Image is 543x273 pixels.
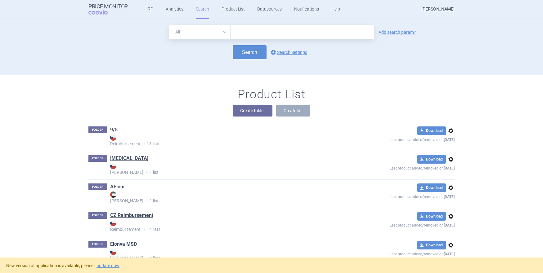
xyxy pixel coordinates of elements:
button: Download [417,241,446,249]
button: Download [417,155,446,164]
img: CZ [110,220,116,226]
p: Last product added/removed on [345,192,455,200]
p: FOLDER [88,241,107,248]
strong: Reimbursement [110,220,345,232]
a: CZ Reimbursement [110,212,153,219]
strong: [DATE] [444,138,455,142]
h1: 9/5 [110,126,118,134]
p: 4 lists [110,249,345,262]
p: FOLDER [88,155,107,162]
a: Add search param? [379,30,416,34]
h1: CZ Reimbursement [110,212,153,220]
strong: [DATE] [444,166,455,170]
i: • [143,198,150,204]
button: Download [417,126,446,135]
button: Download [417,183,446,192]
a: Elonva MSD [110,241,137,248]
p: FOLDER [88,126,107,133]
i: • [143,170,150,176]
h1: Elonva MSD [110,241,137,249]
span: New version of application is available, please . [6,263,124,268]
img: CZ [110,134,116,141]
h1: Product List [238,87,305,102]
p: Last product added/removed on [345,249,455,257]
img: CZ [110,163,116,169]
strong: [PERSON_NAME] [110,192,345,203]
i: • [141,227,147,233]
strong: [PERSON_NAME] [110,249,345,261]
button: Search [233,45,267,59]
strong: [DATE] [444,223,455,227]
p: Last product added/removed on [345,135,455,143]
h1: ADASUVE [110,155,148,163]
p: 1 list [110,163,345,176]
a: Price MonitorCOGVIO [88,3,128,15]
button: Download [417,212,446,221]
i: • [141,141,147,147]
img: CZ [110,249,116,255]
strong: Reimbursement [110,134,345,146]
p: FOLDER [88,183,107,190]
p: Last product added/removed on [345,164,455,171]
a: [MEDICAL_DATA] [110,155,148,162]
a: 9/5 [110,126,118,133]
a: Search Settings [270,49,307,56]
strong: Price Monitor [88,3,128,10]
i: • [143,255,150,262]
img: AE [110,192,116,198]
a: update now [96,263,119,268]
p: Last product added/removed on [345,221,455,228]
a: AEioui [110,183,124,190]
span: COGVIO [88,10,116,15]
button: Create list [276,105,310,117]
p: 14 lists [110,220,345,233]
h1: AEioui [110,183,124,192]
p: 13 lists [110,134,345,147]
strong: [DATE] [444,252,455,256]
strong: [DATE] [444,195,455,199]
button: Create folder [233,105,272,117]
p: 1 list [110,192,345,204]
strong: [PERSON_NAME] [110,163,345,175]
p: FOLDER [88,212,107,219]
